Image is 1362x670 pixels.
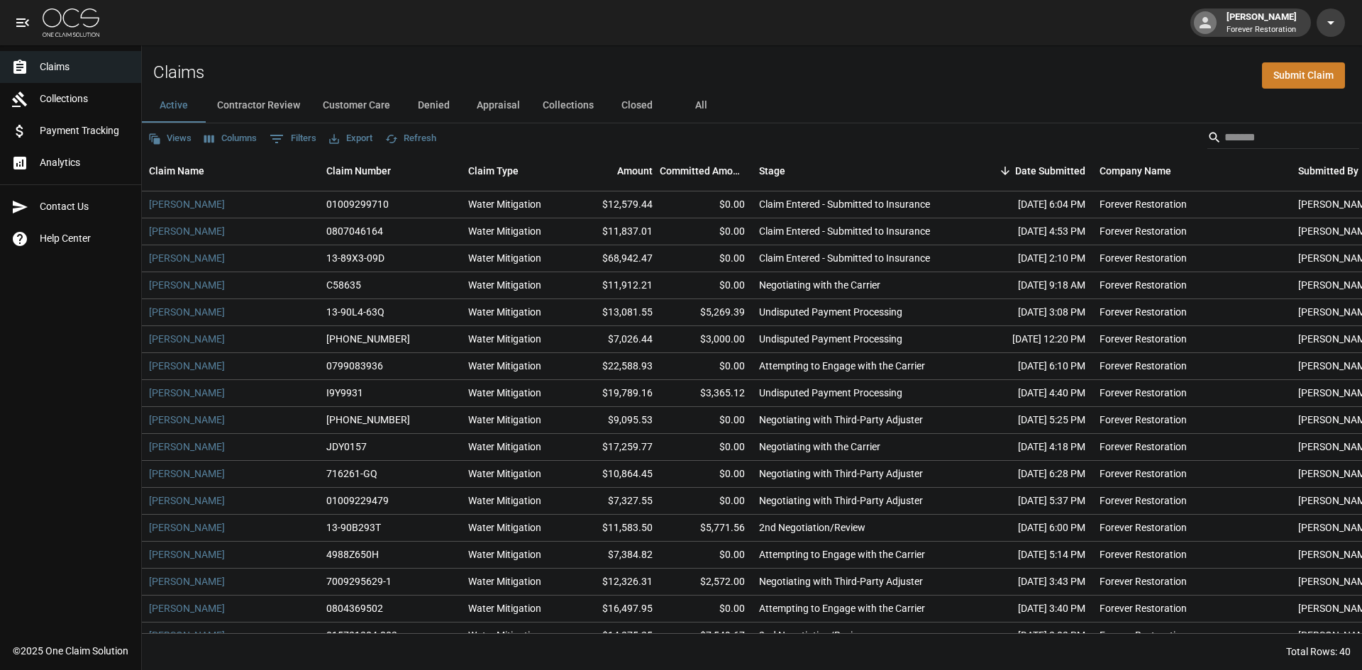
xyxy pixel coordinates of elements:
div: Claim Entered - Submitted to Insurance [759,224,930,238]
div: [DATE] 4:53 PM [965,218,1092,245]
div: $5,771.56 [660,515,752,542]
div: JDY0157 [326,440,367,454]
a: [PERSON_NAME] [149,493,225,508]
a: [PERSON_NAME] [149,628,225,642]
div: [DATE] 5:37 PM [965,488,1092,515]
div: [DATE] 6:04 PM [965,191,1092,218]
div: $5,269.39 [660,299,752,326]
div: $13,081.55 [567,299,660,326]
div: [DATE] 9:18 AM [965,272,1092,299]
div: [DATE] 4:18 PM [965,434,1092,461]
div: Water Mitigation [468,224,541,238]
button: Select columns [201,128,260,150]
div: 01-009-257879 [326,413,410,427]
div: [DATE] 5:25 PM [965,407,1092,434]
div: $0.00 [660,407,752,434]
span: Analytics [40,155,130,170]
div: $7,549.67 [660,622,752,649]
button: Collections [531,89,605,123]
div: Negotiating with Third-Party Adjuster [759,467,923,481]
div: $11,583.50 [567,515,660,542]
button: All [669,89,733,123]
div: $2,572.00 [660,569,752,596]
div: 015731304-802 [326,628,397,642]
div: 0807046164 [326,224,383,238]
div: $10,864.45 [567,461,660,488]
a: [PERSON_NAME] [149,332,225,346]
div: [DATE] 3:08 PM [965,299,1092,326]
div: Water Mitigation [468,251,541,265]
a: [PERSON_NAME] [149,601,225,615]
div: Claim Name [149,151,204,191]
div: $11,912.21 [567,272,660,299]
div: Undisputed Payment Processing [759,386,902,400]
div: Water Mitigation [468,386,541,400]
div: $17,259.77 [567,434,660,461]
div: Water Mitigation [468,440,541,454]
div: Forever Restoration [1100,224,1187,238]
div: [DATE] 6:28 PM [965,461,1092,488]
div: 0799083936 [326,359,383,373]
div: [DATE] 5:14 PM [965,542,1092,569]
div: $0.00 [660,245,752,272]
div: $7,026.44 [567,326,660,353]
div: Amount [567,151,660,191]
div: $16,497.95 [567,596,660,622]
h2: Claims [153,62,204,83]
button: Customer Care [311,89,402,123]
div: Negotiating with Third-Party Adjuster [759,413,923,427]
div: Company Name [1092,151,1291,191]
div: 2nd Negotiation/Review [759,520,865,535]
div: Search [1207,126,1359,152]
div: 7009295629-1 [326,574,392,588]
a: [PERSON_NAME] [149,520,225,535]
p: Forever Restoration [1227,24,1297,36]
a: [PERSON_NAME] [149,386,225,400]
div: Attempting to Engage with the Carrier [759,359,925,373]
div: 0804369502 [326,601,383,615]
div: $0.00 [660,461,752,488]
div: Forever Restoration [1100,601,1187,615]
button: Denied [402,89,465,123]
div: [DATE] 6:00 PM [965,515,1092,542]
div: Negotiating with Third-Party Adjuster [759,493,923,508]
div: 13-90L4-63Q [326,305,384,319]
div: $14,375.25 [567,622,660,649]
div: $0.00 [660,542,752,569]
div: 01-009-271163 [326,332,410,346]
div: Forever Restoration [1100,278,1187,292]
div: Water Mitigation [468,493,541,508]
a: Submit Claim [1262,62,1345,89]
div: I9Y9931 [326,386,363,400]
a: [PERSON_NAME] [149,359,225,373]
div: Negotiating with the Carrier [759,440,880,454]
div: Forever Restoration [1100,574,1187,588]
a: [PERSON_NAME] [149,467,225,481]
a: [PERSON_NAME] [149,440,225,454]
div: C58635 [326,278,361,292]
div: $3,365.12 [660,380,752,407]
div: $0.00 [660,191,752,218]
div: Water Mitigation [468,601,541,615]
div: Amount [617,151,653,191]
div: $22,588.93 [567,353,660,380]
div: $0.00 [660,434,752,461]
div: Forever Restoration [1100,197,1187,211]
div: $0.00 [660,596,752,622]
div: [DATE] 12:20 PM [965,326,1092,353]
button: Show filters [266,128,320,150]
button: Refresh [382,128,440,150]
span: Collections [40,91,130,106]
div: 13-89X3-09D [326,251,384,265]
div: Undisputed Payment Processing [759,332,902,346]
span: Help Center [40,231,130,246]
div: Date Submitted [965,151,1092,191]
div: 01009299710 [326,197,389,211]
div: 716261-GQ [326,467,377,481]
div: Water Mitigation [468,467,541,481]
div: $0.00 [660,218,752,245]
div: 13-90B293T [326,520,381,535]
div: Attempting to Engage with the Carrier [759,601,925,615]
button: Sort [995,161,1015,181]
a: [PERSON_NAME] [149,197,225,211]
